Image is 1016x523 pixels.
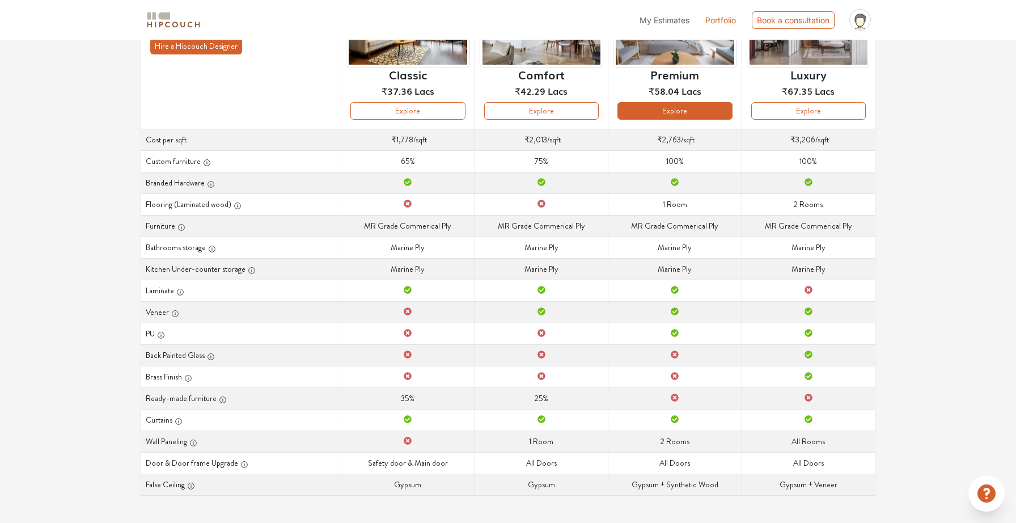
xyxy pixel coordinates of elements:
[475,474,608,495] td: Gypsum
[608,129,742,150] td: /sqft
[742,129,875,150] td: /sqft
[141,237,341,258] th: Bathrooms storage
[742,237,875,258] td: Marine Ply
[657,134,681,145] span: ₹2,763
[515,84,545,98] span: ₹42.29
[742,431,875,452] td: All Rooms
[341,474,475,495] td: Gypsum
[475,150,608,172] td: 75%
[742,150,875,172] td: 100%
[382,84,412,98] span: ₹37.36
[518,68,565,81] h6: Comfort
[475,129,608,150] td: /sqft
[341,258,475,280] td: Marine Ply
[640,15,689,25] span: My Estimates
[141,258,341,280] th: Kitchen Under-counter storage
[475,258,608,280] td: Marine Ply
[475,431,608,452] td: 1 Room
[141,344,341,366] th: Back Painted Glass
[341,237,475,258] td: Marine Ply
[790,68,827,81] h6: Luxury
[341,452,475,474] td: Safety door & Main door
[141,474,341,495] th: False Ceiling
[141,172,341,193] th: Branded Hardware
[141,409,341,431] th: Curtains
[414,84,434,98] span: Lacs
[475,387,608,409] td: 25%
[145,7,202,33] span: logo-horizontal.svg
[389,68,427,81] h6: Classic
[742,258,875,280] td: Marine Ply
[608,215,742,237] td: MR Grade Commerical Ply
[608,150,742,172] td: 100%
[341,215,475,237] td: MR Grade Commerical Ply
[341,129,475,150] td: /sqft
[475,215,608,237] td: MR Grade Commerical Ply
[141,431,341,452] th: Wall Paneling
[751,102,866,120] button: Explore
[649,84,679,98] span: ₹58.04
[391,134,413,145] span: ₹1,778
[141,193,341,215] th: Flooring (Laminated wood)
[141,215,341,237] th: Furniture
[141,323,341,344] th: PU
[752,11,835,29] div: Book a consultation
[815,84,835,98] span: Lacs
[341,387,475,409] td: 35%
[742,193,875,215] td: 2 Rooms
[608,258,742,280] td: Marine Ply
[341,150,475,172] td: 65%
[650,68,699,81] h6: Premium
[608,237,742,258] td: Marine Ply
[141,150,341,172] th: Custom furniture
[608,452,742,474] td: All Doors
[145,10,202,30] img: logo-horizontal.svg
[790,134,815,145] span: ₹3,206
[350,102,465,120] button: Explore
[742,452,875,474] td: All Doors
[141,366,341,387] th: Brass Finish
[484,102,599,120] button: Explore
[141,387,341,409] th: Ready-made furniture
[141,301,341,323] th: Veneer
[475,452,608,474] td: All Doors
[475,237,608,258] td: Marine Ply
[141,452,341,474] th: Door & Door frame Upgrade
[681,84,701,98] span: Lacs
[608,431,742,452] td: 2 Rooms
[782,84,812,98] span: ₹67.35
[608,474,742,495] td: Gypsum + Synthetic Wood
[141,129,341,150] th: Cost per sqft
[617,102,732,120] button: Explore
[705,14,736,26] a: Portfolio
[608,193,742,215] td: 1 Room
[150,38,242,54] button: Hire a Hipcouch Designer
[548,84,568,98] span: Lacs
[524,134,547,145] span: ₹2,013
[742,474,875,495] td: Gypsum + Veneer
[742,215,875,237] td: MR Grade Commerical Ply
[141,280,341,301] th: Laminate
